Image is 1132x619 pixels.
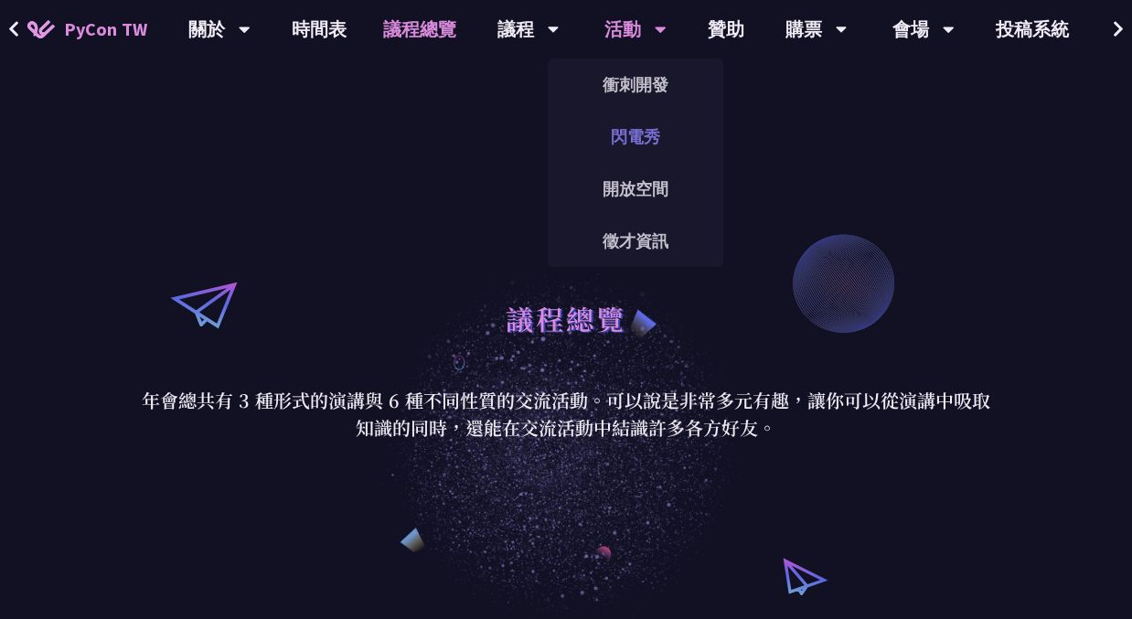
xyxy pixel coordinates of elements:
[9,6,166,52] a: PyCon TW
[141,387,991,442] p: 年會總共有 3 種形式的演講與 6 種不同性質的交流活動。可以說是非常多元有趣，讓你可以從演講中吸取知識的同時，還能在交流活動中結識許多各方好友。
[548,63,723,106] a: 衝刺開發
[548,167,723,210] a: 開放空間
[64,16,147,43] span: PyCon TW
[506,291,626,346] h1: 議程總覽
[27,20,55,38] img: Home icon of PyCon TW 2025
[548,115,723,158] a: 閃電秀
[548,219,723,262] a: 徵才資訊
